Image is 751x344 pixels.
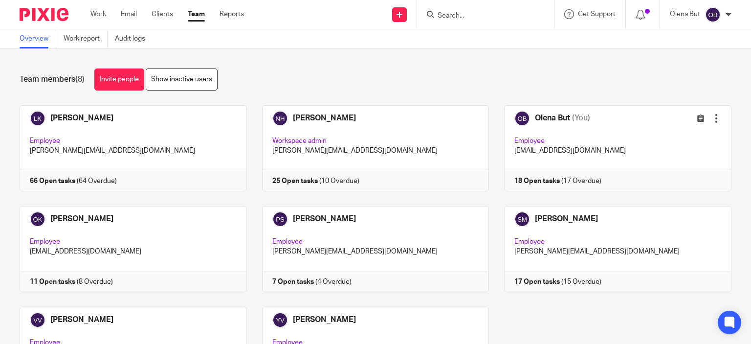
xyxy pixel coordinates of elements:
[670,9,700,19] p: Olena But
[20,8,68,21] img: Pixie
[94,69,144,91] a: Invite people
[578,11,616,18] span: Get Support
[121,9,137,19] a: Email
[437,12,525,21] input: Search
[90,9,106,19] a: Work
[152,9,173,19] a: Clients
[64,29,108,48] a: Work report
[20,29,56,48] a: Overview
[220,9,244,19] a: Reports
[115,29,153,48] a: Audit logs
[146,69,218,91] a: Show inactive users
[705,7,721,23] img: svg%3E
[20,74,85,85] h1: Team members
[75,75,85,83] span: (8)
[188,9,205,19] a: Team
